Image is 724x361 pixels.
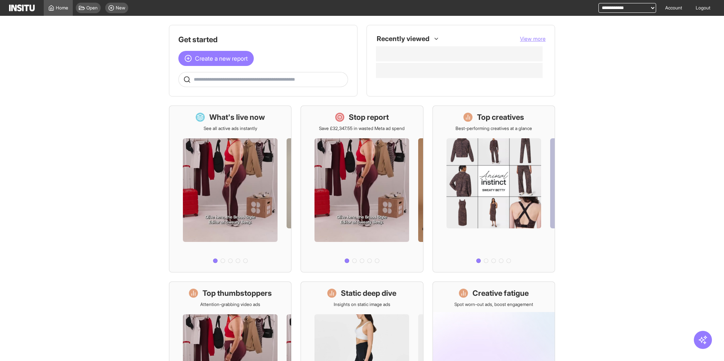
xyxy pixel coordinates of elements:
span: View more [520,35,546,42]
a: What's live nowSee all active ads instantly [169,106,291,272]
span: Open [86,5,98,11]
p: Attention-grabbing video ads [200,301,260,307]
h1: Static deep dive [341,288,396,298]
h1: Stop report [349,112,389,122]
span: New [116,5,125,11]
a: Top creativesBest-performing creatives at a glance [433,106,555,272]
span: Home [56,5,68,11]
h1: What's live now [209,112,265,122]
button: Create a new report [178,51,254,66]
a: Stop reportSave £32,347.55 in wasted Meta ad spend [301,106,423,272]
h1: Top creatives [477,112,524,122]
p: Best-performing creatives at a glance [456,125,532,132]
p: See all active ads instantly [204,125,257,132]
p: Insights on static image ads [334,301,390,307]
img: Logo [9,5,35,11]
h1: Top thumbstoppers [202,288,272,298]
span: Create a new report [195,54,248,63]
button: View more [520,35,546,43]
p: Save £32,347.55 in wasted Meta ad spend [319,125,405,132]
h1: Get started [178,34,348,45]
